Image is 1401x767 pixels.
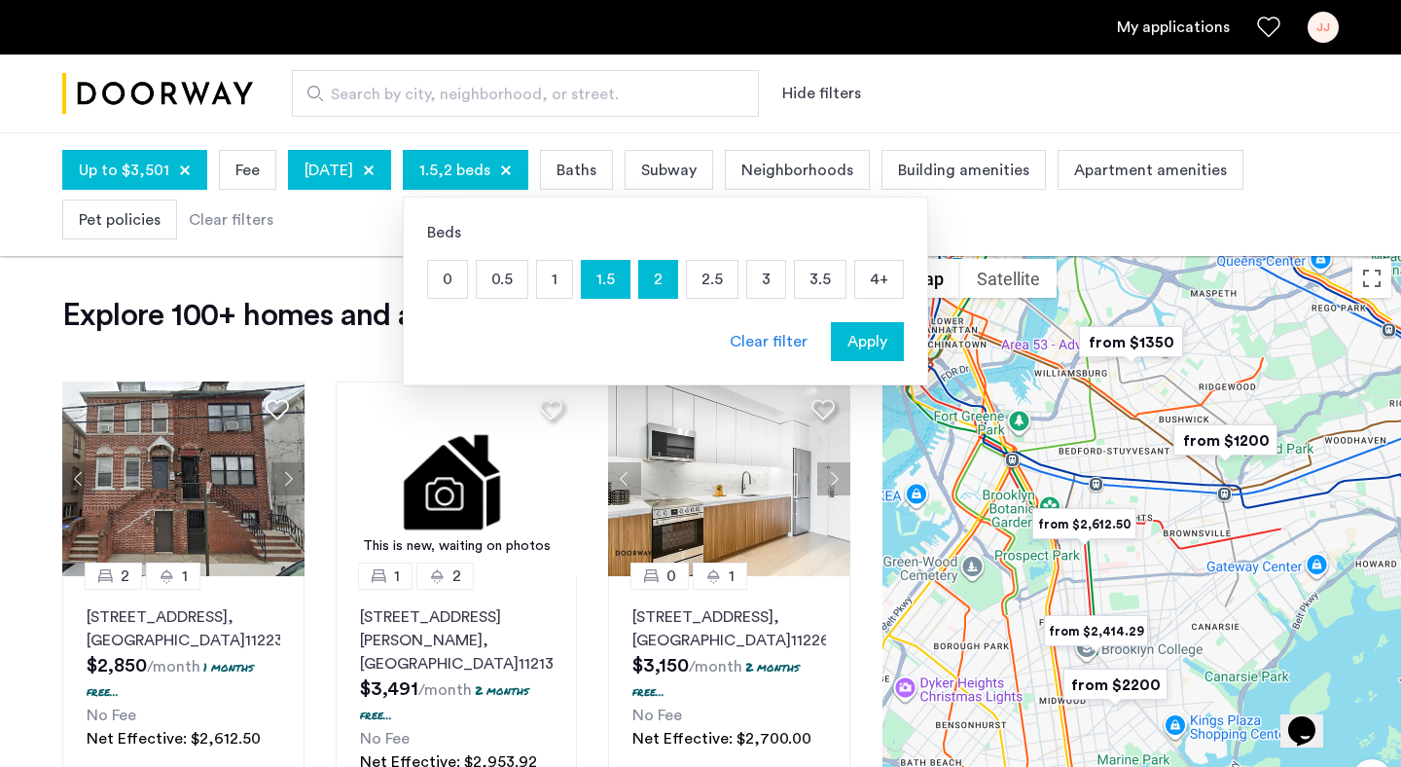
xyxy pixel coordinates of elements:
[1117,16,1230,39] a: My application
[427,221,904,244] div: Beds
[687,261,737,298] p: 2.5
[1074,159,1227,182] span: Apartment amenities
[292,70,759,117] input: Apartment Search
[189,208,273,232] div: Clear filters
[477,261,527,298] p: 0.5
[847,330,887,353] span: Apply
[855,261,903,298] p: 4+
[537,261,572,298] p: 1
[305,159,353,182] span: [DATE]
[582,261,629,298] p: 1.5
[79,208,161,232] span: Pet policies
[428,261,467,298] p: 0
[62,57,253,130] a: Cazamio logo
[235,159,260,182] span: Fee
[898,159,1029,182] span: Building amenities
[79,159,169,182] span: Up to $3,501
[747,261,785,298] p: 3
[730,330,808,353] div: Clear filter
[831,322,904,361] button: button
[1257,16,1280,39] a: Favorites
[1280,689,1343,748] iframe: chat widget
[331,83,704,106] span: Search by city, neighborhood, or street.
[419,159,490,182] span: 1.5,2 beds
[62,57,253,130] img: logo
[639,261,677,298] p: 2
[741,159,853,182] span: Neighborhoods
[1308,12,1339,43] div: JJ
[557,159,596,182] span: Baths
[782,82,861,105] button: Show or hide filters
[641,159,697,182] span: Subway
[795,261,845,298] p: 3.5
